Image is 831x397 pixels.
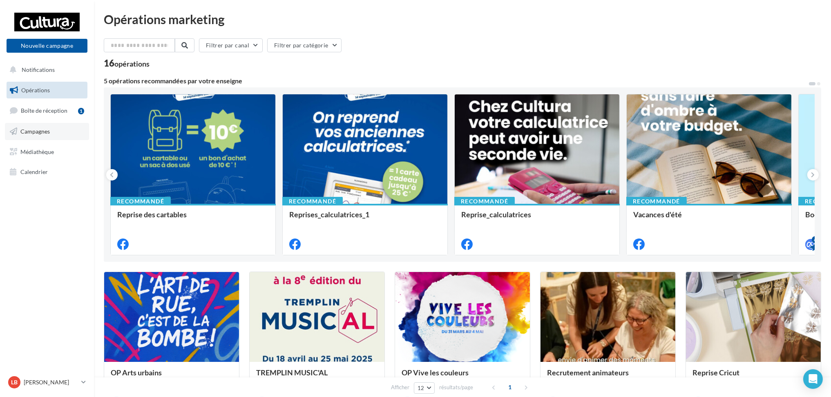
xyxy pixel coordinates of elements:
[454,197,515,206] div: Recommandé
[256,368,378,385] div: TREMPLIN MUSIC'AL
[289,210,441,227] div: Reprises_calculatrices_1
[812,236,819,243] div: 4
[5,143,89,161] a: Médiathèque
[5,82,89,99] a: Opérations
[803,369,823,389] div: Open Intercom Messenger
[7,375,87,390] a: LB [PERSON_NAME]
[5,123,89,140] a: Campagnes
[402,368,523,385] div: OP Vive les couleurs
[633,210,785,227] div: Vacances d'été
[5,163,89,181] a: Calendrier
[104,78,808,84] div: 5 opérations recommandées par votre enseigne
[267,38,342,52] button: Filtrer par catégorie
[547,368,669,385] div: Recrutement animateurs
[692,368,814,385] div: Reprise Cricut
[414,382,435,394] button: 12
[111,368,232,385] div: OP Arts urbains
[418,385,424,391] span: 12
[117,210,269,227] div: Reprise des cartables
[22,66,55,73] span: Notifications
[11,378,18,386] span: LB
[5,61,86,78] button: Notifications
[104,13,821,25] div: Opérations marketing
[104,59,150,68] div: 16
[78,108,84,114] div: 1
[24,378,78,386] p: [PERSON_NAME]
[5,102,89,119] a: Boîte de réception1
[282,197,343,206] div: Recommandé
[21,87,50,94] span: Opérations
[110,197,171,206] div: Recommandé
[199,38,263,52] button: Filtrer par canal
[114,60,150,67] div: opérations
[461,210,613,227] div: Reprise_calculatrices
[391,384,409,391] span: Afficher
[626,197,687,206] div: Recommandé
[439,384,473,391] span: résultats/page
[20,168,48,175] span: Calendrier
[20,128,50,135] span: Campagnes
[21,107,67,114] span: Boîte de réception
[7,39,87,53] button: Nouvelle campagne
[503,381,516,394] span: 1
[20,148,54,155] span: Médiathèque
